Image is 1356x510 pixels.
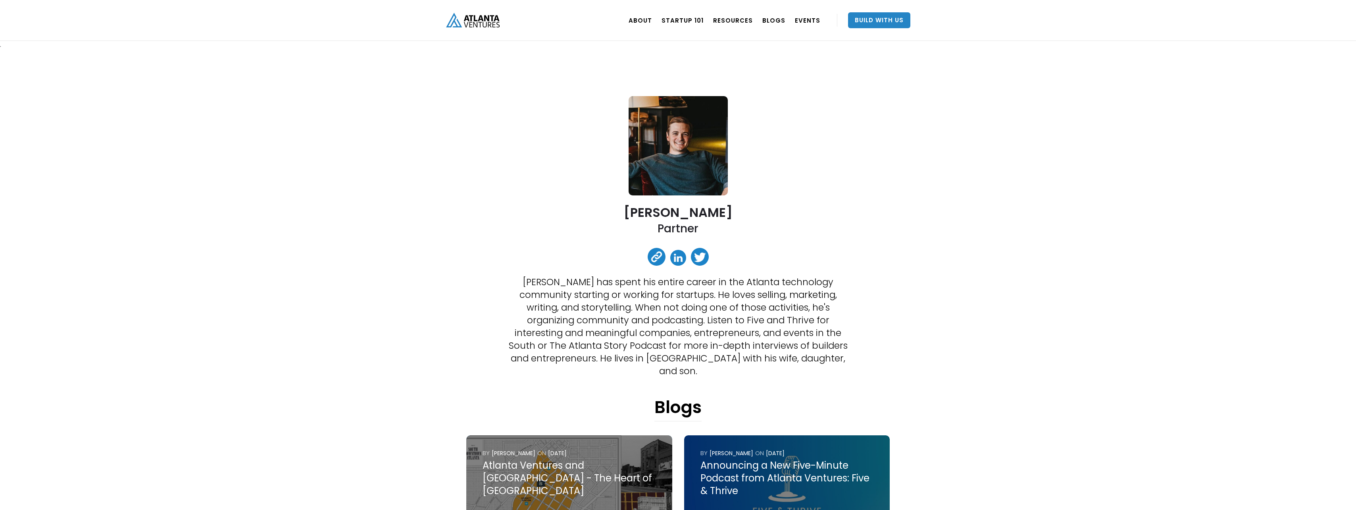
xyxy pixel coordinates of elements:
[710,449,753,457] div: [PERSON_NAME]
[755,449,764,457] div: ON
[624,205,733,219] h2: [PERSON_NAME]
[795,9,820,31] a: EVENTS
[492,449,535,457] div: [PERSON_NAME]
[658,221,698,236] h2: Partner
[548,449,567,457] div: [DATE]
[848,12,910,28] a: Build With Us
[509,276,848,377] p: [PERSON_NAME] has spent his entire career in the Atlanta technology community starting or working...
[537,449,546,457] div: ON
[629,9,652,31] a: ABOUT
[654,397,702,421] h1: Blogs
[662,9,704,31] a: Startup 101
[483,449,490,457] div: by
[700,459,873,497] div: Announcing a New Five-Minute Podcast from Atlanta Ventures: Five & Thrive
[766,449,785,457] div: [DATE]
[713,9,753,31] a: RESOURCES
[762,9,785,31] a: BLOGS
[700,449,708,457] div: by
[483,459,656,497] div: Atlanta Ventures and [GEOGRAPHIC_DATA] - The Heart of [GEOGRAPHIC_DATA]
